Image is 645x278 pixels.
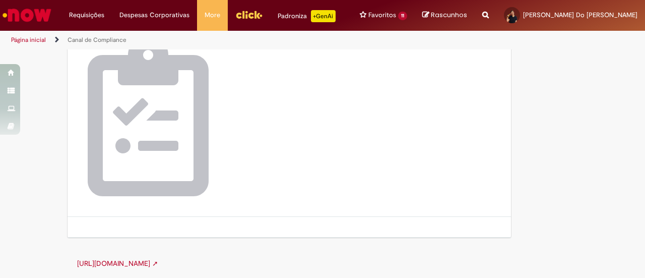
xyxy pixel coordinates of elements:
span: Despesas Corporativas [119,10,189,20]
ul: Trilhas de página [8,31,422,49]
span: Favoritos [368,10,396,20]
img: Canal de Compliance [88,35,209,196]
a: [URL][DOMAIN_NAME] ➚ [77,259,158,268]
span: [PERSON_NAME] Do [PERSON_NAME] [523,11,637,19]
a: Página inicial [11,36,46,44]
span: More [205,10,220,20]
img: ServiceNow [1,5,53,25]
span: Rascunhos [431,10,467,20]
div: Padroniza [278,10,336,22]
span: Requisições [69,10,104,20]
span: 11 [398,12,407,20]
a: Canal de Compliance [68,36,126,44]
a: Rascunhos [422,11,467,20]
img: click_logo_yellow_360x200.png [235,7,263,22]
p: +GenAi [311,10,336,22]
